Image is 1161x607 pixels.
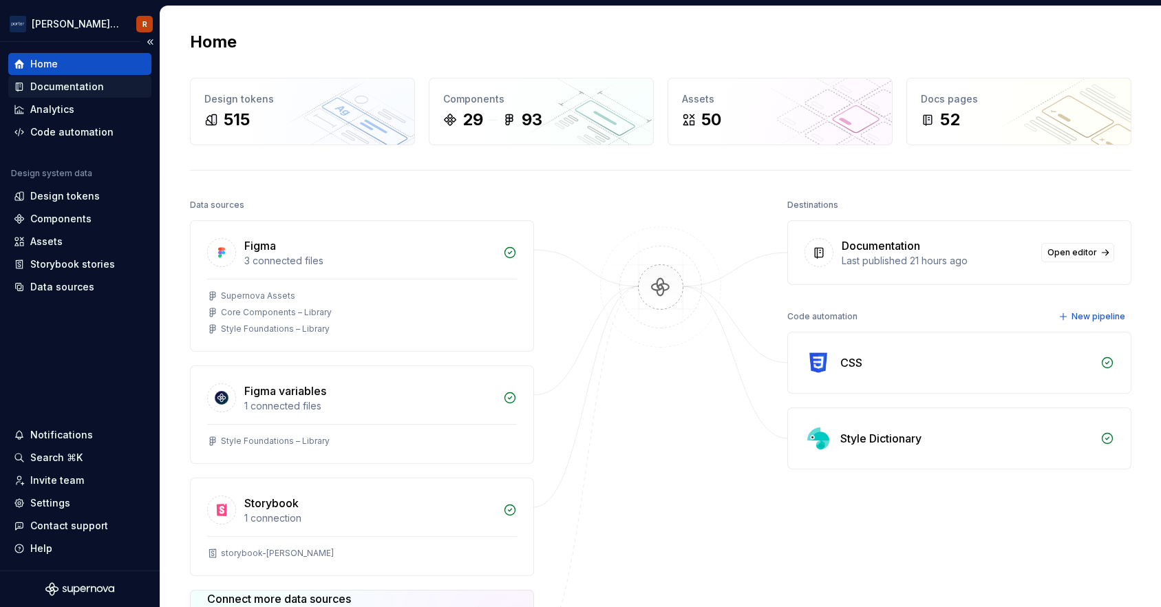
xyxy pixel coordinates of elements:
div: Help [30,542,52,555]
a: Invite team [8,469,151,491]
a: Design tokens [8,185,151,207]
div: Connect more data sources [207,590,401,607]
a: Settings [8,492,151,514]
div: Code automation [787,307,858,326]
a: Data sources [8,276,151,298]
div: Supernova Assets [221,290,295,301]
div: Figma [244,237,276,254]
a: Components [8,208,151,230]
div: Storybook stories [30,257,115,271]
button: Search ⌘K [8,447,151,469]
div: storybook-[PERSON_NAME] [221,548,334,559]
button: Contact support [8,515,151,537]
div: Core Components – Library [221,307,332,318]
div: Assets [30,235,63,248]
div: CSS [840,354,862,371]
div: Last published 21 hours ago [842,254,1033,268]
a: Open editor [1041,243,1114,262]
div: 515 [224,109,250,131]
img: f0306bc8-3074-41fb-b11c-7d2e8671d5eb.png [10,16,26,32]
div: Destinations [787,195,838,215]
div: Components [30,212,92,226]
div: Invite team [30,473,84,487]
div: 50 [701,109,721,131]
div: Design system data [11,168,92,179]
div: Notifications [30,428,93,442]
button: [PERSON_NAME] AirlinesR [3,9,157,39]
a: Storybook1 connectionstorybook-[PERSON_NAME] [190,478,534,576]
div: 93 [522,109,542,131]
div: Assets [682,92,878,106]
a: Home [8,53,151,75]
div: Documentation [30,80,104,94]
div: [PERSON_NAME] Airlines [32,17,120,31]
div: Style Dictionary [840,430,922,447]
div: Figma variables [244,383,326,399]
a: Documentation [8,76,151,98]
div: Style Foundations – Library [221,436,330,447]
a: Code automation [8,121,151,143]
span: Open editor [1047,247,1097,258]
div: Code automation [30,125,114,139]
div: Data sources [30,280,94,294]
button: Notifications [8,424,151,446]
button: Collapse sidebar [140,32,160,52]
button: Help [8,537,151,560]
h2: Home [190,31,237,53]
a: Components2993 [429,78,654,145]
a: Design tokens515 [190,78,415,145]
a: Figma variables1 connected filesStyle Foundations – Library [190,365,534,464]
div: Home [30,57,58,71]
a: Assets50 [668,78,893,145]
div: 3 connected files [244,254,495,268]
button: New pipeline [1054,307,1131,326]
a: Assets [8,231,151,253]
span: New pipeline [1072,311,1125,322]
div: Design tokens [204,92,401,106]
a: Figma3 connected filesSupernova AssetsCore Components – LibraryStyle Foundations – Library [190,220,534,352]
div: Style Foundations – Library [221,323,330,334]
div: 52 [940,109,960,131]
div: R [142,19,147,30]
div: Design tokens [30,189,100,203]
div: Docs pages [921,92,1117,106]
div: Contact support [30,519,108,533]
div: 29 [462,109,483,131]
div: Documentation [842,237,920,254]
div: 1 connected files [244,399,495,413]
a: Storybook stories [8,253,151,275]
a: Analytics [8,98,151,120]
div: Analytics [30,103,74,116]
div: Data sources [190,195,244,215]
div: Storybook [244,495,299,511]
svg: Supernova Logo [45,582,114,596]
div: 1 connection [244,511,495,525]
a: Docs pages52 [906,78,1131,145]
div: Components [443,92,639,106]
div: Search ⌘K [30,451,83,465]
div: Settings [30,496,70,510]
